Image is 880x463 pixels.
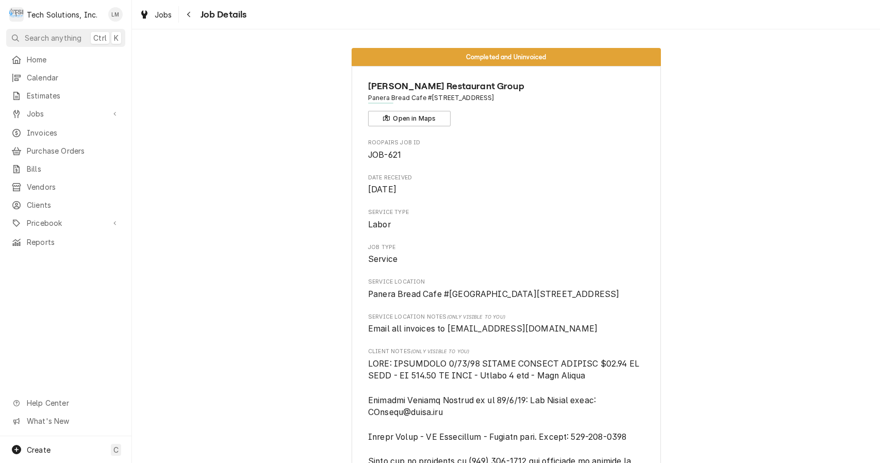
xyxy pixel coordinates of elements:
span: Labor [368,220,391,229]
span: Service Type [368,208,644,217]
a: Calendar [6,69,125,86]
span: Estimates [27,90,120,101]
span: Service Type [368,219,644,231]
div: [object Object] [368,313,644,335]
div: Job Type [368,243,644,266]
span: Invoices [27,127,120,138]
a: Purchase Orders [6,142,125,159]
span: Date Received [368,184,644,196]
span: JOB-621 [368,150,401,160]
a: Vendors [6,178,125,195]
div: Roopairs Job ID [368,139,644,161]
div: LM [108,7,123,22]
span: [object Object] [368,323,644,335]
div: Service Location [368,278,644,300]
span: Roopairs Job ID [368,149,644,161]
span: Help Center [27,398,119,408]
span: Pricebook [27,218,105,228]
a: Bills [6,160,125,177]
a: Jobs [135,6,176,23]
span: Name [368,79,644,93]
a: Go to What's New [6,412,125,429]
span: Jobs [155,9,172,20]
a: Estimates [6,87,125,104]
a: Home [6,51,125,68]
div: Client Information [368,79,644,126]
span: Date Received [368,174,644,182]
a: Invoices [6,124,125,141]
span: Bills [27,163,120,174]
span: Search anything [25,32,81,43]
span: Roopairs Job ID [368,139,644,147]
span: Clients [27,200,120,210]
a: Go to Jobs [6,105,125,122]
div: Leah Meadows's Avatar [108,7,123,22]
span: Job Type [368,253,644,266]
span: Service [368,254,397,264]
span: Client Notes [368,348,644,356]
span: Address [368,93,644,103]
span: K [114,32,119,43]
span: Job Type [368,243,644,252]
div: T [9,7,24,22]
span: (Only Visible to You) [447,314,505,320]
span: Ctrl [93,32,107,43]
a: Clients [6,196,125,213]
span: Panera Bread Cafe #[GEOGRAPHIC_DATA][STREET_ADDRESS] [368,289,619,299]
div: Tech Solutions, Inc.'s Avatar [9,7,24,22]
div: Status [352,48,661,66]
span: Jobs [27,108,105,119]
span: Purchase Orders [27,145,120,156]
span: C [113,444,119,455]
span: (Only Visible to You) [411,349,469,354]
span: Home [27,54,120,65]
a: Reports [6,234,125,251]
span: Reports [27,237,120,247]
div: Date Received [368,174,644,196]
span: Service Location [368,278,644,286]
span: Service Location [368,288,644,301]
span: Email all invoices to [EMAIL_ADDRESS][DOMAIN_NAME] [368,324,597,334]
span: Create [27,445,51,454]
button: Navigate back [181,6,197,23]
button: Search anythingCtrlK [6,29,125,47]
span: What's New [27,416,119,426]
div: Tech Solutions, Inc. [27,9,97,20]
span: Job Details [197,8,247,22]
a: Go to Pricebook [6,214,125,231]
div: Service Type [368,208,644,230]
button: Open in Maps [368,111,451,126]
span: Calendar [27,72,120,83]
span: Vendors [27,181,120,192]
span: [DATE] [368,185,396,194]
span: Completed and Uninvoiced [466,54,546,60]
span: Service Location Notes [368,313,644,321]
a: Go to Help Center [6,394,125,411]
